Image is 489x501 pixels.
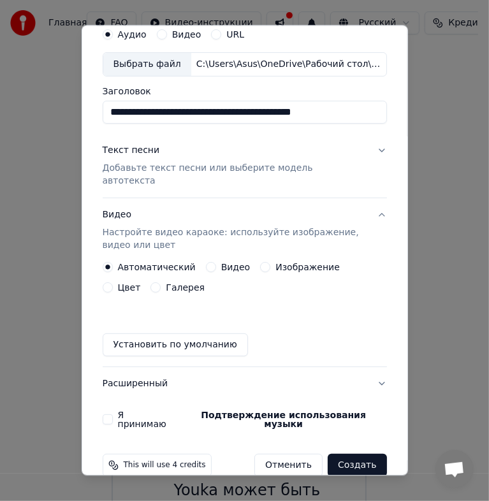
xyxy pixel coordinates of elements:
label: Цвет [118,283,141,292]
div: ВидеоНастройте видео караоке: используйте изображение, видео или цвет [103,262,387,367]
div: Текст песни [103,144,160,157]
div: C:\Users\Asus\OneDrive\Рабочий стол\Костюшкин_Стас_Женщина_я_не_танцую ([DOMAIN_NAME]).mp3 [191,58,386,71]
button: Установить по умолчанию [103,333,248,356]
label: Автоматический [118,263,196,272]
button: Расширенный [103,367,387,400]
span: This will use 4 credits [124,460,206,470]
button: ВидеоНастройте видео караоке: используйте изображение, видео или цвет [103,198,387,262]
button: Я принимаю [180,410,387,428]
label: Я принимаю [118,410,387,428]
button: Создать [328,454,386,477]
label: URL [226,30,244,39]
label: Галерея [166,283,205,292]
button: Отменить [254,454,323,477]
label: Изображение [275,263,340,272]
button: Текст песниДобавьте текст песни или выберите модель автотекста [103,134,387,198]
label: Заголовок [103,87,387,96]
label: Видео [221,263,251,272]
label: Аудио [118,30,147,39]
label: Видео [172,30,201,39]
div: Выбрать файл [103,53,191,76]
p: Настройте видео караоке: используйте изображение, видео или цвет [103,226,367,252]
p: Добавьте текст песни или выберите модель автотекста [103,162,367,187]
div: Видео [103,208,367,252]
